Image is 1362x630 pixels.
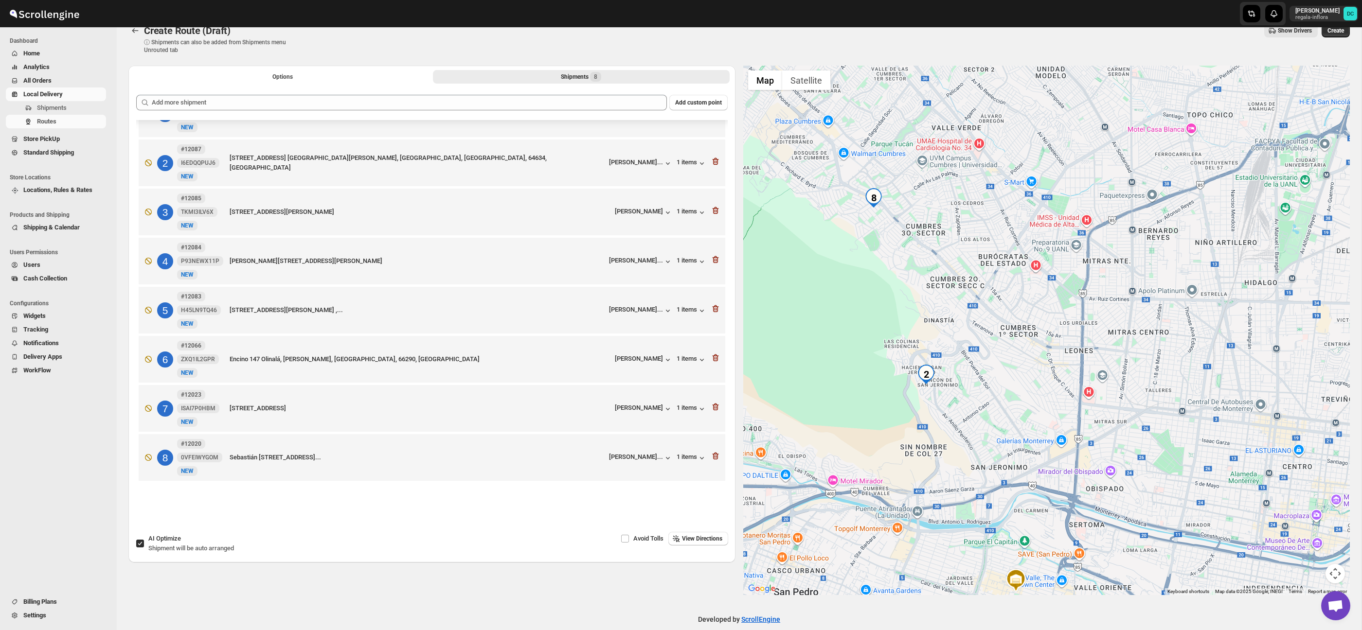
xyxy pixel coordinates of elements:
div: [STREET_ADDRESS] [GEOGRAPHIC_DATA][PERSON_NAME], [GEOGRAPHIC_DATA], [GEOGRAPHIC_DATA], 64634, [GE... [230,153,605,173]
div: Selected Shipments [128,87,735,490]
b: #12084 [181,244,201,251]
span: AI Optimize [148,535,181,542]
button: Settings [6,609,106,622]
button: Show satellite imagery [782,70,830,90]
button: 1 items [677,257,707,266]
span: NEW [181,369,194,376]
div: Encino 147 Olinalá, [PERSON_NAME], [GEOGRAPHIC_DATA], 66290, [GEOGRAPHIC_DATA] [230,354,611,364]
button: Routes [128,24,142,37]
span: Settings [23,612,46,619]
span: Create [1327,27,1344,35]
p: [PERSON_NAME] [1295,7,1340,15]
b: #12066 [181,342,201,349]
button: Notifications [6,336,106,350]
div: [STREET_ADDRESS] [230,403,611,413]
b: #12087 [181,146,201,153]
p: regala-inflora [1295,15,1340,20]
button: Billing Plans [6,595,106,609]
button: Shipments [6,101,106,115]
span: Store Locations [10,174,110,181]
button: [PERSON_NAME]... [609,306,673,315]
button: Add custom point [669,95,728,110]
div: 6 [157,351,173,367]
div: 4 [157,253,173,269]
span: Delivery Apps [23,353,62,360]
img: Google [746,582,778,595]
span: Add custom point [675,99,722,106]
span: NEW [181,419,194,425]
button: Delivery Apps [6,350,106,364]
div: 1 items [677,158,707,168]
span: NEW [181,271,194,278]
button: 1 items [677,208,707,217]
div: 5 [157,302,173,318]
span: Analytics [23,63,50,70]
button: Create [1322,24,1350,37]
button: [PERSON_NAME]... [609,453,673,463]
div: 3 [157,204,173,220]
b: #12020 [181,440,201,447]
button: User menu [1290,6,1358,21]
button: 1 items [677,355,707,365]
span: Options [272,73,293,81]
button: Map camera controls [1326,564,1345,583]
button: Selected Shipments [433,70,730,84]
span: Avoid Tolls [633,535,663,542]
div: 8 [157,450,173,466]
b: #12023 [181,391,201,398]
span: ZXQ1IL2GPR [181,355,215,363]
span: Cash Collection [23,275,67,282]
button: Routes [6,115,106,128]
a: Open this area in Google Maps (opens a new window) [746,582,778,595]
div: 7 [157,401,173,417]
input: Add more shipment [152,95,667,110]
div: [PERSON_NAME]... [609,257,663,264]
button: Widgets [6,309,106,323]
b: #12083 [181,293,201,300]
button: Tracking [6,323,106,336]
button: Home [6,47,106,60]
span: Create Route (Draft) [144,25,231,36]
button: [PERSON_NAME]... [609,158,673,168]
button: [PERSON_NAME] [615,355,673,365]
span: Home [23,50,40,57]
div: Sebastián [STREET_ADDRESS]... [230,453,605,462]
p: Developed by [698,614,780,624]
span: Local Delivery [23,90,63,98]
button: [PERSON_NAME]... [609,257,673,266]
button: Shipping & Calendar [6,221,106,234]
span: NEW [181,468,194,474]
div: [PERSON_NAME] [615,404,673,414]
span: 0VFEIWYGOM [181,454,218,461]
span: Show Drivers [1278,27,1312,35]
span: NEW [181,173,194,180]
div: [STREET_ADDRESS][PERSON_NAME] [230,207,611,217]
span: Dashboard [10,37,110,45]
img: ScrollEngine [8,1,81,26]
button: Show street map [748,70,782,90]
span: All Orders [23,77,52,84]
p: ⓘ Shipments can also be added from Shipments menu Unrouted tab [144,38,297,54]
span: 8 [594,73,597,81]
button: Show Drivers [1264,24,1318,37]
button: [PERSON_NAME] [615,208,673,217]
span: Shipments [37,104,67,111]
button: View Directions [668,532,728,545]
div: 8 [864,188,883,208]
div: [PERSON_NAME]... [609,158,663,166]
span: Notifications [23,339,59,347]
button: 1 items [677,453,707,463]
span: Shipment will be auto arranged [148,544,234,552]
div: 2 [916,365,936,384]
button: Locations, Rules & Rates [6,183,106,197]
button: Keyboard shortcuts [1167,588,1209,595]
span: TKMI3ILV6X [181,208,214,216]
a: Terms (opens in new tab) [1289,589,1302,594]
button: 1 items [677,306,707,315]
